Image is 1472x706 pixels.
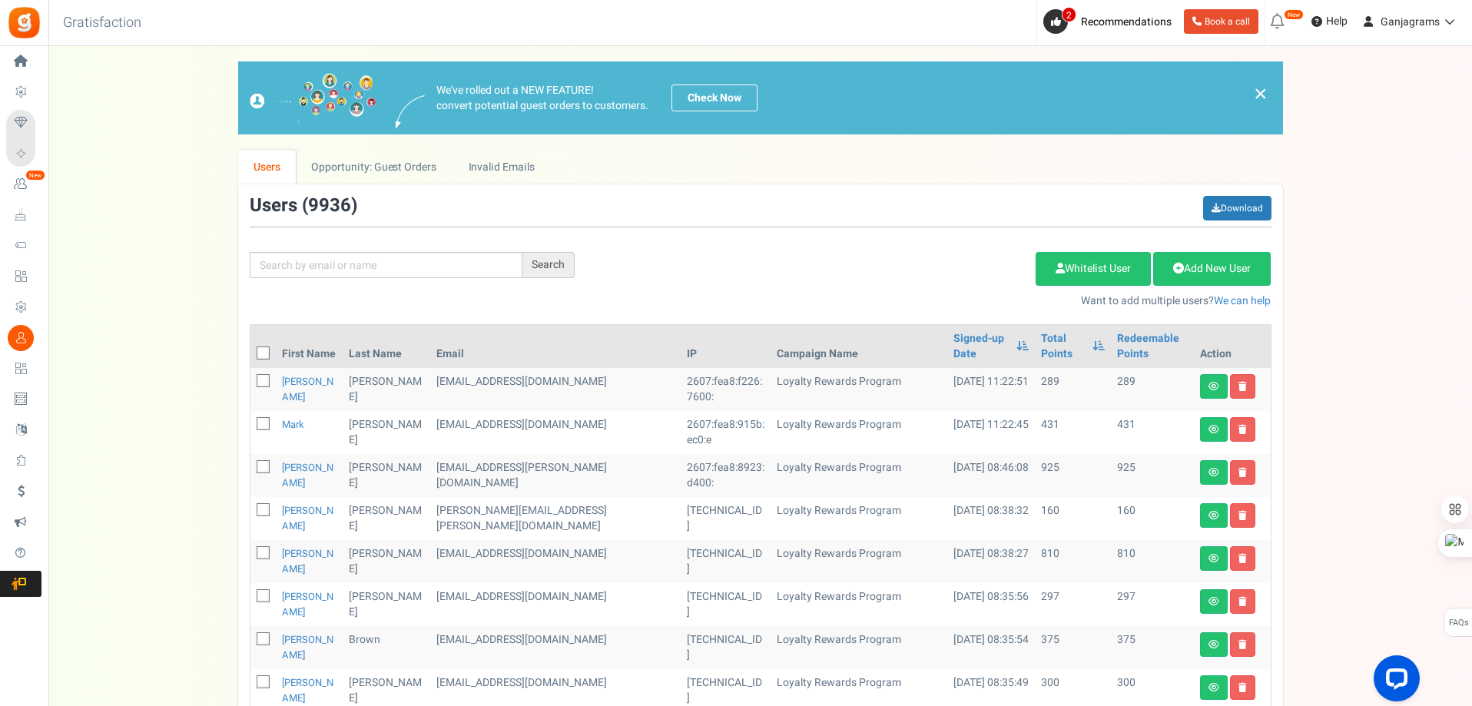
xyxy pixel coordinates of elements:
td: 2607:fea8:f226:7600: [681,368,771,411]
i: Delete user [1238,554,1247,563]
td: [TECHNICAL_ID] [681,583,771,626]
td: [EMAIL_ADDRESS][DOMAIN_NAME] [430,411,681,454]
td: [TECHNICAL_ID] [681,497,771,540]
p: Want to add multiple users? [598,293,1271,309]
a: × [1254,85,1268,103]
td: 2607:fea8:8923:d400: [681,454,771,497]
a: [PERSON_NAME] [282,675,333,705]
td: 925 [1035,454,1111,497]
td: 289 [1111,368,1193,411]
td: [PERSON_NAME] [343,497,430,540]
i: View details [1208,425,1219,434]
td: 431 [1111,411,1193,454]
i: View details [1208,468,1219,477]
td: Loyalty Rewards Program [771,454,947,497]
td: 431 [1035,411,1111,454]
td: 810 [1035,540,1111,583]
span: 2 [1062,7,1076,22]
th: Action [1194,325,1271,368]
i: Delete user [1238,425,1247,434]
td: Loyalty Rewards Program [771,411,947,454]
td: Loyalty Rewards Program [771,583,947,626]
td: Loyalty Rewards Program [771,626,947,669]
a: Signed-up Date [953,331,1009,362]
a: [PERSON_NAME] [282,589,333,619]
a: Add New User [1153,252,1271,286]
td: 925 [1111,454,1193,497]
td: 297 [1111,583,1193,626]
em: New [25,170,45,181]
td: [PERSON_NAME] [343,411,430,454]
span: Help [1322,14,1348,29]
i: Delete user [1238,511,1247,520]
td: [DATE] 08:35:54 [947,626,1035,669]
td: [DATE] 11:22:45 [947,411,1035,454]
td: [DATE] 08:38:27 [947,540,1035,583]
th: Email [430,325,681,368]
i: View details [1208,683,1219,692]
a: Redeemable Points [1117,331,1187,362]
td: [EMAIL_ADDRESS][DOMAIN_NAME] [430,583,681,626]
td: [DATE] 08:35:56 [947,583,1035,626]
a: Mark [282,417,304,432]
h3: Gratisfaction [46,8,158,38]
i: Delete user [1238,640,1247,649]
td: [PERSON_NAME][EMAIL_ADDRESS][PERSON_NAME][DOMAIN_NAME] [430,497,681,540]
td: [EMAIL_ADDRESS][PERSON_NAME][DOMAIN_NAME] [430,454,681,497]
a: We can help [1214,293,1271,309]
td: 297 [1035,583,1111,626]
th: Last Name [343,325,430,368]
td: [DATE] 08:46:08 [947,454,1035,497]
td: [TECHNICAL_ID] [681,540,771,583]
p: We've rolled out a NEW FEATURE! convert potential guest orders to customers. [436,83,648,114]
img: Gratisfaction [7,5,41,40]
a: New [6,171,41,197]
td: 160 [1035,497,1111,540]
i: View details [1208,640,1219,649]
td: [PERSON_NAME] [343,454,430,497]
td: [DATE] 11:22:51 [947,368,1035,411]
a: [PERSON_NAME] [282,546,333,576]
i: Delete user [1238,468,1247,477]
td: 2607:fea8:915b:ec0:e [681,411,771,454]
td: [PERSON_NAME] [343,368,430,411]
a: Invalid Emails [453,150,550,184]
a: [PERSON_NAME] [282,503,333,533]
a: Users [238,150,297,184]
h3: Users ( ) [250,196,357,216]
a: 2 Recommendations [1043,9,1178,34]
a: Total Points [1041,331,1085,362]
em: New [1284,9,1304,20]
td: [DATE] 08:38:32 [947,497,1035,540]
a: Check Now [671,85,758,111]
td: Loyalty Rewards Program [771,497,947,540]
img: images [250,73,376,123]
a: [PERSON_NAME] [282,460,333,490]
a: [PERSON_NAME] [282,632,333,662]
div: Search [522,252,575,278]
i: Delete user [1238,597,1247,606]
span: FAQs [1448,608,1469,638]
i: View details [1208,597,1219,606]
td: 289 [1035,368,1111,411]
a: Whitelist User [1036,252,1151,286]
i: View details [1208,511,1219,520]
th: First Name [276,325,343,368]
td: [PERSON_NAME] [343,540,430,583]
a: Help [1305,9,1354,34]
i: View details [1208,554,1219,563]
td: [EMAIL_ADDRESS][DOMAIN_NAME] [430,540,681,583]
td: 375 [1111,626,1193,669]
td: 160 [1111,497,1193,540]
td: Loyalty Rewards Program [771,368,947,411]
td: 810 [1111,540,1193,583]
td: Brown [343,626,430,669]
td: [TECHNICAL_ID] [681,626,771,669]
a: Download [1203,196,1271,220]
td: [PERSON_NAME] [343,583,430,626]
td: 375 [1035,626,1111,669]
img: images [396,95,425,128]
a: Book a call [1184,9,1258,34]
span: 9936 [308,192,351,219]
